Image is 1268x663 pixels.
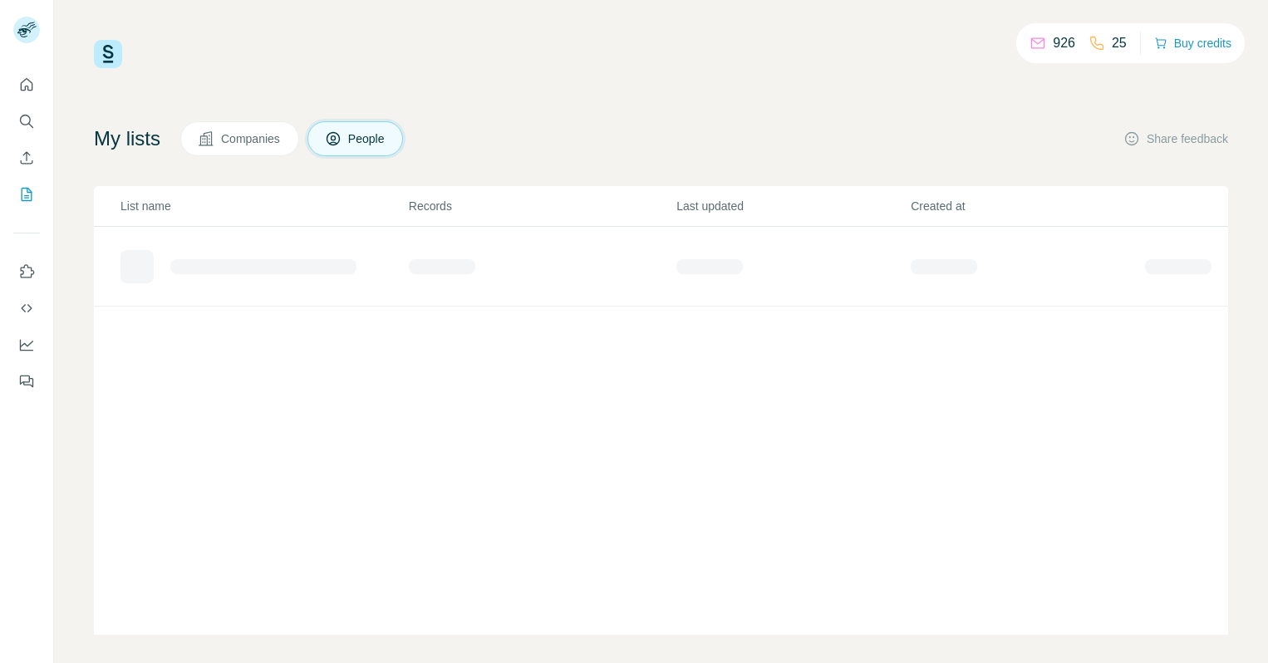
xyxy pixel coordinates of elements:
span: People [348,130,386,147]
button: Buy credits [1154,32,1231,55]
img: Surfe Logo [94,40,122,68]
button: Search [13,106,40,136]
p: Created at [911,198,1143,214]
p: Records [409,198,675,214]
p: 926 [1053,33,1075,53]
button: Enrich CSV [13,143,40,173]
button: Quick start [13,70,40,100]
button: Share feedback [1123,130,1228,147]
h4: My lists [94,125,160,152]
span: Companies [221,130,282,147]
p: 25 [1112,33,1127,53]
p: Last updated [676,198,909,214]
button: Dashboard [13,330,40,360]
button: My lists [13,179,40,209]
p: List name [120,198,407,214]
button: Use Surfe on LinkedIn [13,257,40,287]
button: Use Surfe API [13,293,40,323]
button: Feedback [13,366,40,396]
